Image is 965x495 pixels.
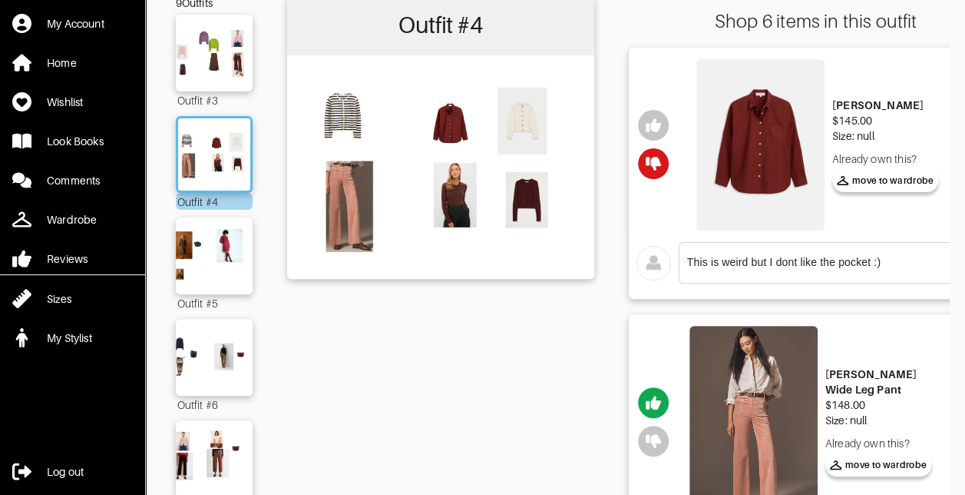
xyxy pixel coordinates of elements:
div: My Account [47,16,104,32]
div: Home [47,55,77,71]
div: Look Books [47,134,104,149]
img: Jo Shirt [696,59,825,231]
div: Comments [47,173,100,188]
div: Outfit #6 [176,396,253,413]
button: move to wardrobe [832,169,939,192]
span: move to wardrobe [837,174,934,188]
img: Outfit Outfit #8 [170,428,258,490]
div: $145.00 [832,113,939,128]
img: Outfit Outfit #3 [170,22,258,84]
img: Outfit Outfit #4 [174,126,254,183]
div: Sizes [47,291,71,307]
span: move to wardrobe [830,458,927,472]
img: Outfit Outfit #4 [295,63,587,269]
img: avatar [636,246,671,281]
div: [PERSON_NAME] Wide Leg Pant [825,367,946,397]
div: Outfit #5 [176,294,253,311]
img: Outfit Outfit #5 [170,225,258,287]
div: Wishlist [47,95,83,110]
div: [PERSON_NAME] [832,98,939,113]
div: Reviews [47,251,88,267]
img: Outfit Outfit #6 [170,327,258,388]
button: move to wardrobe [825,453,932,477]
div: Outfit #3 [176,91,253,108]
textarea: This is weird but I dont like the pocket :) [687,255,963,270]
div: Size: null [825,413,946,428]
div: Size: null [832,128,939,144]
div: Outfit #4 [176,193,253,210]
div: Already own this? [832,151,939,167]
h2: Outfit #4 [295,3,587,48]
div: Wardrobe [47,212,97,228]
div: $148.00 [825,397,946,413]
div: Log out [47,464,84,480]
div: Already own this? [825,436,946,451]
div: My Stylist [47,331,92,346]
